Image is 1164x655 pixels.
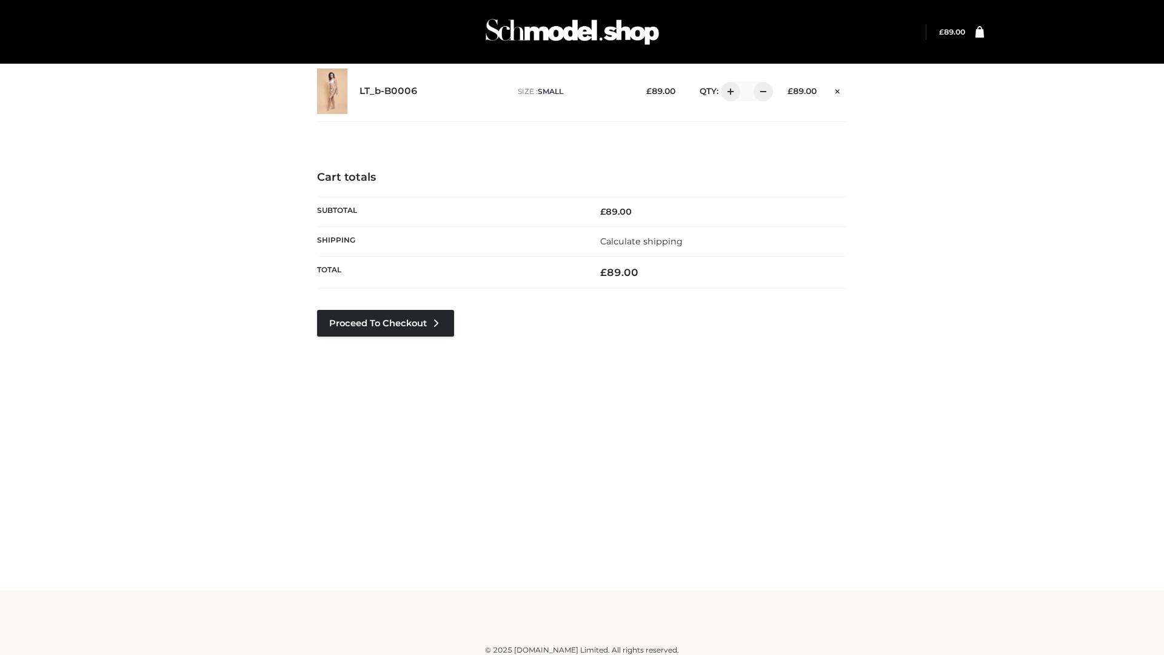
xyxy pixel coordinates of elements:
a: Proceed to Checkout [317,310,454,337]
span: £ [788,86,793,96]
a: Remove this item [829,82,847,98]
span: SMALL [538,87,563,96]
bdi: 89.00 [788,86,817,96]
bdi: 89.00 [600,266,638,278]
span: £ [646,86,652,96]
bdi: 89.00 [600,206,632,217]
span: £ [939,27,944,36]
a: £89.00 [939,27,965,36]
th: Shipping [317,226,582,256]
a: LT_b-B0006 [360,86,418,97]
h4: Cart totals [317,171,847,184]
th: Total [317,257,582,289]
p: size : [518,86,627,97]
span: £ [600,266,607,278]
bdi: 89.00 [939,27,965,36]
th: Subtotal [317,196,582,226]
img: Schmodel Admin 964 [481,8,663,56]
span: £ [600,206,606,217]
a: Calculate shipping [600,236,683,247]
div: QTY: [687,82,769,101]
bdi: 89.00 [646,86,675,96]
